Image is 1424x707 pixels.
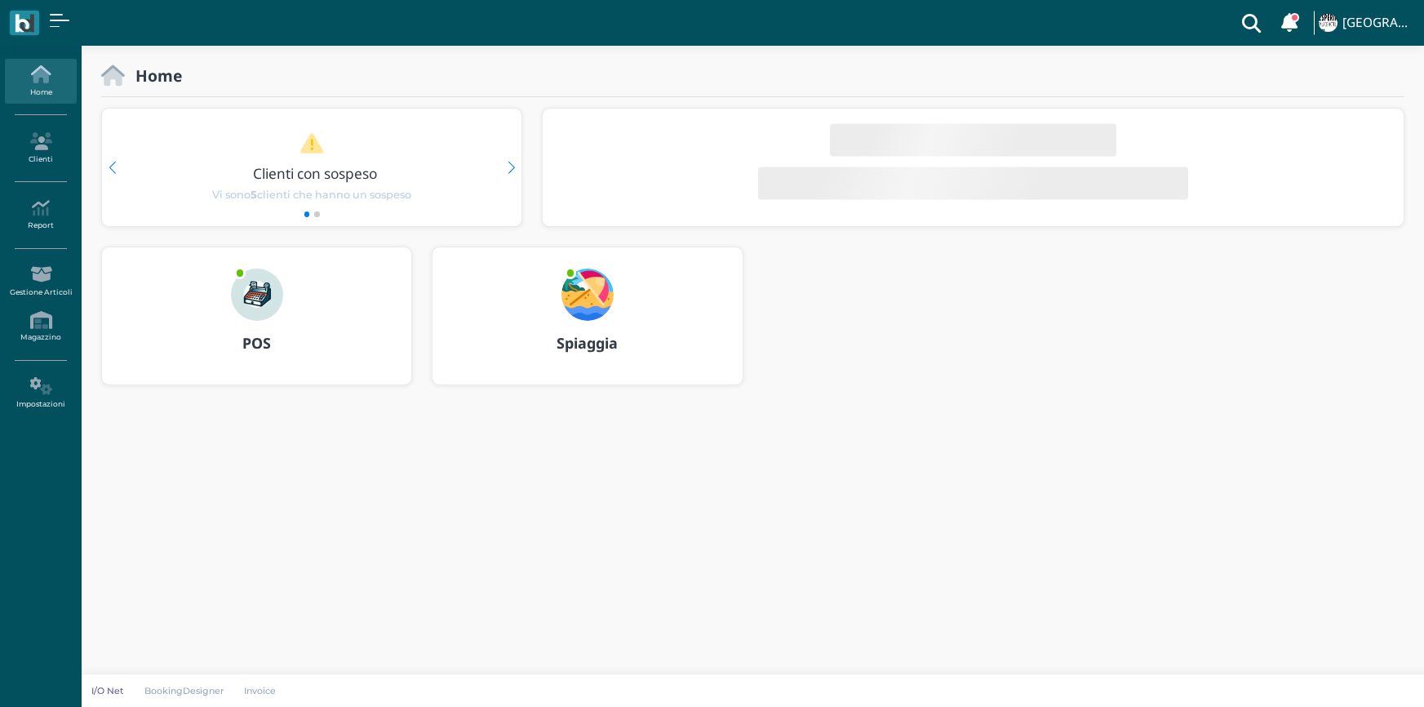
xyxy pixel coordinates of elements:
[109,162,116,174] div: Previous slide
[1319,14,1337,32] img: ...
[5,371,76,416] a: Impostazioni
[231,269,283,321] img: ...
[102,109,521,226] div: 1 / 2
[5,126,76,171] a: Clienti
[432,247,743,405] a: ... Spiaggia
[125,67,182,84] h2: Home
[5,193,76,238] a: Report
[101,247,412,405] a: ... POS
[561,269,614,321] img: ...
[212,187,411,202] span: Vi sono clienti che hanno un sospeso
[1316,3,1414,42] a: ... [GEOGRAPHIC_DATA]
[5,305,76,349] a: Magazzino
[15,14,33,33] img: logo
[251,189,257,201] b: 5
[1308,656,1410,693] iframe: Help widget launcher
[557,333,618,353] b: Spiaggia
[1342,16,1414,30] h4: [GEOGRAPHIC_DATA]
[508,162,515,174] div: Next slide
[5,259,76,304] a: Gestione Articoli
[133,132,490,202] a: Clienti con sospeso Vi sono5clienti che hanno un sospeso
[136,166,494,181] h3: Clienti con sospeso
[242,333,271,353] b: POS
[5,59,76,104] a: Home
